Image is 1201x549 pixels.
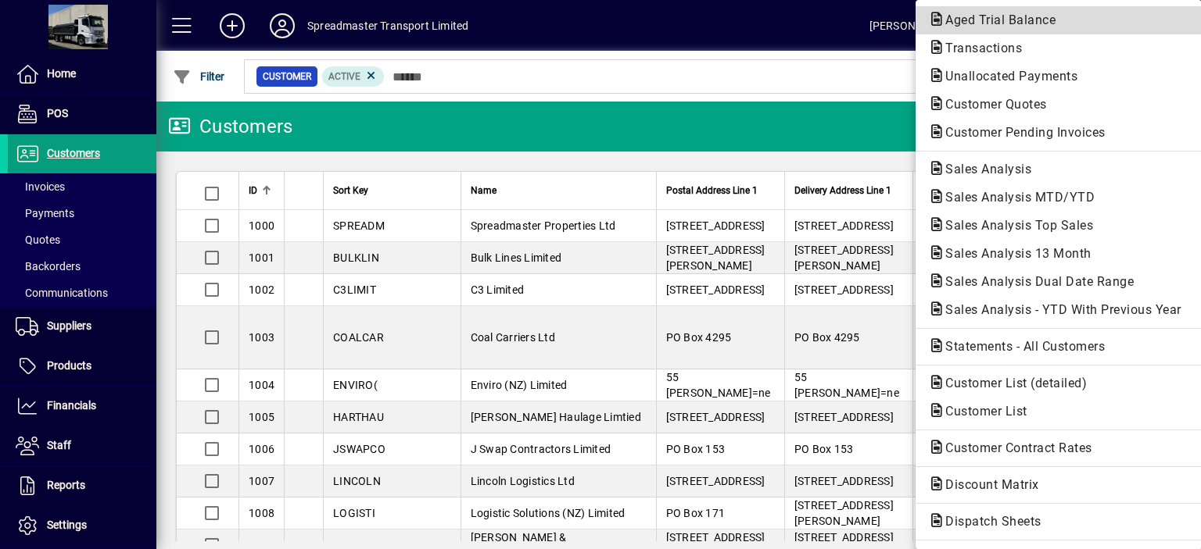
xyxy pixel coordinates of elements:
[928,162,1039,176] span: Sales Analysis
[928,274,1142,289] span: Sales Analysis Dual Date Range
[928,190,1102,205] span: Sales Analysis MTD/YTD
[928,302,1189,317] span: Sales Analysis - YTD With Previous Year
[928,477,1047,492] span: Discount Matrix
[928,97,1055,112] span: Customer Quotes
[928,218,1101,233] span: Sales Analysis Top Sales
[928,246,1099,261] span: Sales Analysis 13 Month
[928,514,1049,529] span: Dispatch Sheets
[928,41,1030,55] span: Transactions
[928,12,1063,27] span: Aged Trial Balance
[928,339,1113,354] span: Statements - All Customers
[928,69,1085,84] span: Unallocated Payments
[928,440,1100,455] span: Customer Contract Rates
[928,404,1035,419] span: Customer List
[928,125,1113,140] span: Customer Pending Invoices
[928,376,1095,390] span: Customer List (detailed)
